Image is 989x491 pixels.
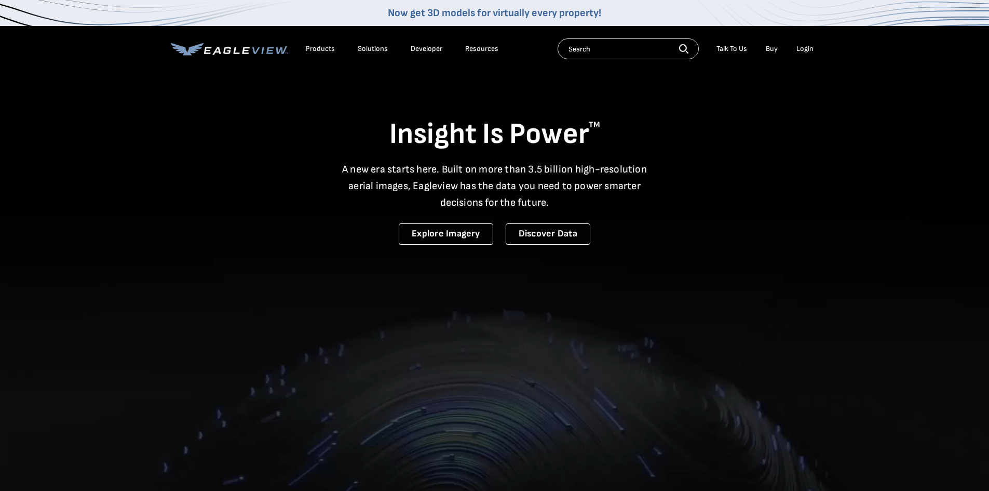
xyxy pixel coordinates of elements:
[399,223,493,245] a: Explore Imagery
[306,44,335,54] div: Products
[506,223,590,245] a: Discover Data
[358,44,388,54] div: Solutions
[558,38,699,59] input: Search
[589,120,600,130] sup: TM
[716,44,747,54] div: Talk To Us
[336,161,654,211] p: A new era starts here. Built on more than 3.5 billion high-resolution aerial images, Eagleview ha...
[796,44,814,54] div: Login
[171,116,819,153] h1: Insight Is Power
[766,44,778,54] a: Buy
[465,44,498,54] div: Resources
[388,7,601,19] a: Now get 3D models for virtually every property!
[411,44,442,54] a: Developer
